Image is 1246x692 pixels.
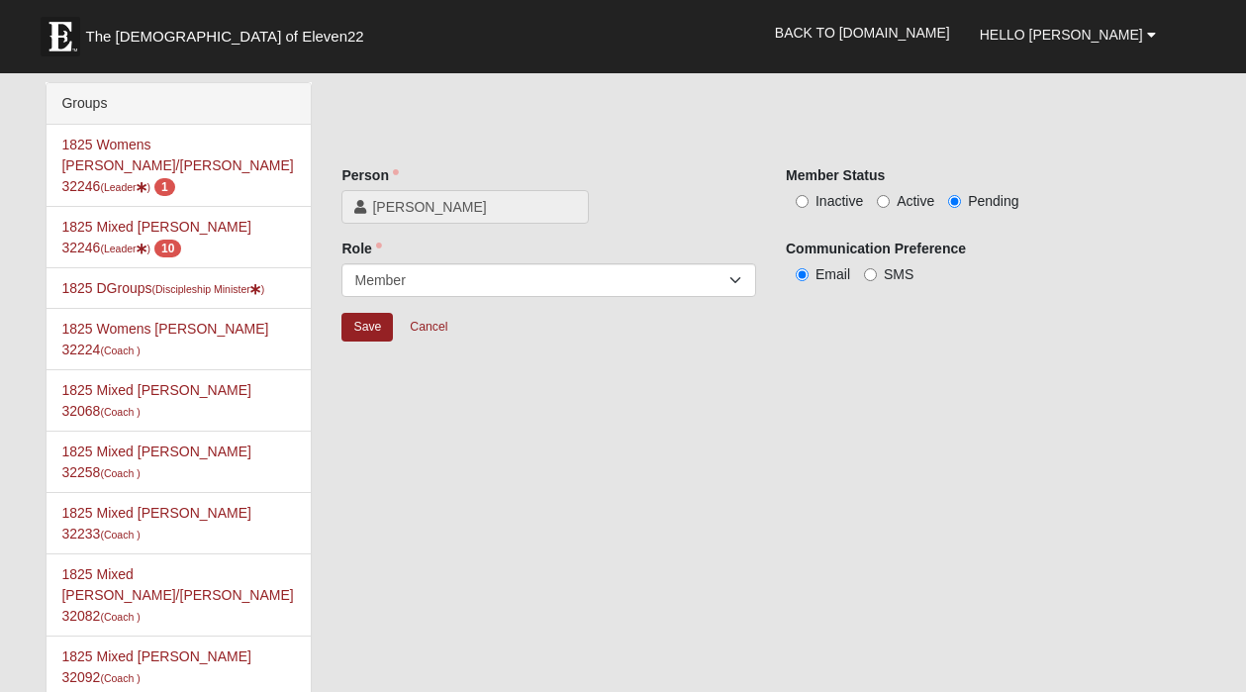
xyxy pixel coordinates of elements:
[786,165,885,185] label: Member Status
[372,197,576,217] span: [PERSON_NAME]
[965,10,1171,59] a: Hello [PERSON_NAME]
[154,178,175,196] span: number of pending members
[61,219,250,255] a: 1825 Mixed [PERSON_NAME] 32246(Leader) 10
[61,566,293,624] a: 1825 Mixed [PERSON_NAME]/[PERSON_NAME] 32082(Coach )
[61,648,250,685] a: 1825 Mixed [PERSON_NAME] 32092(Coach )
[341,239,381,258] label: Role
[61,137,293,194] a: 1825 Womens [PERSON_NAME]/[PERSON_NAME] 32246(Leader) 1
[796,268,809,281] input: Email
[341,165,398,185] label: Person
[796,195,809,208] input: Inactive
[61,321,268,357] a: 1825 Womens [PERSON_NAME] 32224(Coach )
[968,193,1018,209] span: Pending
[61,382,250,419] a: 1825 Mixed [PERSON_NAME] 32068(Coach )
[397,312,460,343] a: Cancel
[154,240,181,257] span: number of pending members
[152,283,265,295] small: (Discipleship Minister )
[61,505,250,542] a: 1825 Mixed [PERSON_NAME] 32233(Coach )
[815,193,863,209] span: Inactive
[100,467,140,479] small: (Coach )
[341,313,393,342] input: Alt+s
[877,195,890,208] input: Active
[980,27,1143,43] span: Hello [PERSON_NAME]
[897,193,934,209] span: Active
[100,181,150,193] small: (Leader )
[61,280,264,296] a: 1825 DGroups(Discipleship Minister)
[948,195,961,208] input: Pending
[85,27,363,47] span: The [DEMOGRAPHIC_DATA] of Eleven22
[760,8,965,57] a: Back to [DOMAIN_NAME]
[864,268,877,281] input: SMS
[100,243,150,254] small: (Leader )
[884,266,913,282] span: SMS
[786,239,966,258] label: Communication Preference
[41,17,80,56] img: Eleven22 logo
[815,266,850,282] span: Email
[100,406,140,418] small: (Coach )
[47,83,311,125] div: Groups
[100,611,140,623] small: (Coach )
[100,345,140,356] small: (Coach )
[61,444,250,480] a: 1825 Mixed [PERSON_NAME] 32258(Coach )
[100,529,140,541] small: (Coach )
[31,7,427,56] a: The [DEMOGRAPHIC_DATA] of Eleven22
